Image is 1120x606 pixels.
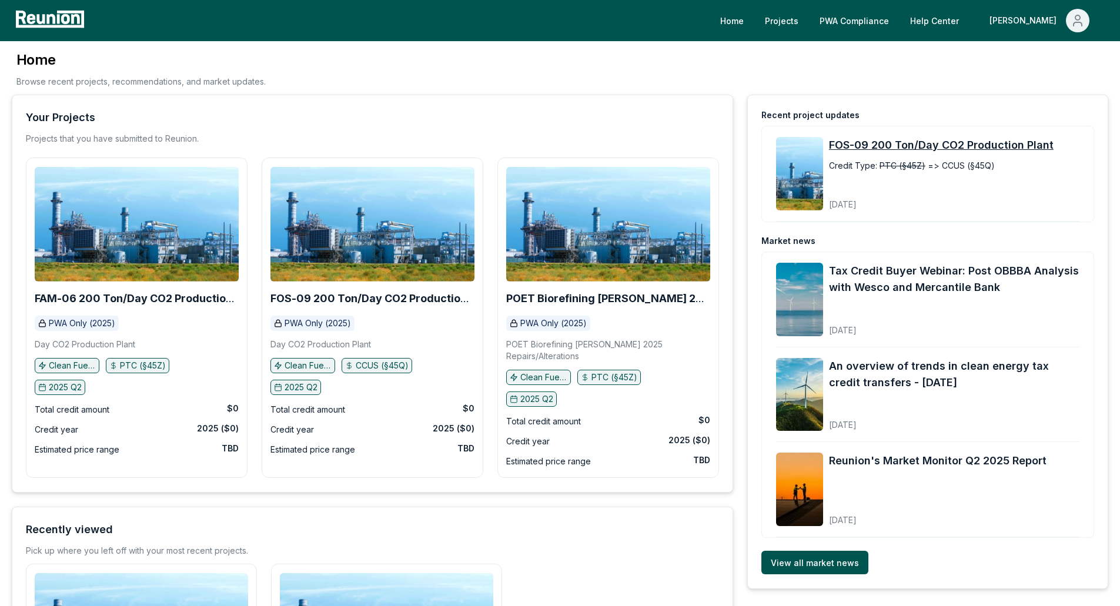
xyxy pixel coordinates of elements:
button: Clean Fuel Production [506,370,571,385]
p: POET Biorefining [PERSON_NAME] 2025 Repairs/Alterations [506,339,710,362]
img: FOS-09 200 Ton/Day CO2 Production Plant [270,167,474,282]
div: 2025 ($0) [668,434,710,446]
nav: Main [711,9,1108,32]
p: Projects that you have submitted to Reunion. [26,133,199,145]
div: Recently viewed [26,521,113,538]
div: [DATE] [829,410,1079,431]
a: POET Biorefining [PERSON_NAME] 2025 Repairs/Alterations [506,293,710,304]
button: 2025 Q2 [506,391,557,407]
div: Market news [761,235,815,247]
a: An overview of trends in clean energy tax credit transfers - [DATE] [829,358,1079,391]
p: PTC (§45Z) [120,360,166,371]
button: 2025 Q2 [35,380,85,395]
div: $0 [463,403,474,414]
img: POET Biorefining Preston 2025 Repairs/Alterations [506,167,710,282]
div: Your Projects [26,109,95,126]
div: Credit year [270,423,314,437]
div: $0 [698,414,710,426]
p: Day CO2 Production Plant [270,339,371,350]
p: 2025 Q2 [285,381,317,393]
p: CCUS (§45Q) [356,360,409,371]
a: Reunion's Market Monitor Q2 2025 Report [829,453,1047,469]
div: [PERSON_NAME] [989,9,1061,32]
img: Tax Credit Buyer Webinar: Post OBBBA Analysis with Wesco and Mercantile Bank [776,263,823,336]
button: Clean Fuel Production [270,358,335,373]
p: Clean Fuel Production [285,360,332,371]
p: Browse recent projects, recommendations, and market updates. [16,75,266,88]
a: Help Center [901,9,968,32]
div: Credit year [35,423,78,437]
div: Total credit amount [270,403,345,417]
div: Recent project updates [761,109,860,121]
p: 2025 Q2 [520,393,553,405]
b: POET Biorefining [PERSON_NAME] 2025 Repairs/Alterations [506,292,710,316]
p: PWA Only (2025) [49,317,115,329]
div: TBD [222,443,239,454]
p: Day CO2 Production Plant [35,339,135,350]
a: Projects [755,9,808,32]
p: Clean Fuel Production [49,360,96,371]
div: Credit year [506,434,550,448]
div: TBD [457,443,474,454]
a: FAM-06 200 Ton/Day CO2 Production Plant [35,293,239,304]
img: An overview of trends in clean energy tax credit transfers - August 2025 [776,358,823,431]
p: PWA Only (2025) [520,317,587,329]
p: PTC (§45Z) [591,371,637,383]
span: => CCUS (§45Q) [928,159,995,172]
div: Estimated price range [270,443,355,457]
a: Home [711,9,753,32]
div: Pick up where you left off with your most recent projects. [26,545,248,557]
img: FAM-06 200 Ton/Day CO2 Production Plant [35,167,239,282]
div: [DATE] [829,316,1079,336]
img: Reunion's Market Monitor Q2 2025 Report [776,453,823,526]
a: FOS-09 200 Ton/Day CO2 Production Plant [829,137,1079,153]
button: [PERSON_NAME] [980,9,1099,32]
button: Clean Fuel Production [35,358,99,373]
div: 2025 ($0) [433,423,474,434]
div: [DATE] [829,505,1047,526]
div: Estimated price range [35,443,119,457]
div: $0 [227,403,239,414]
p: 2025 Q2 [49,381,82,393]
a: Tax Credit Buyer Webinar: Post OBBBA Analysis with Wesco and Mercantile Bank [829,263,1079,296]
img: FOS-09 200 Ton/Day CO2 Production Plant [776,137,823,210]
div: Credit Type: [829,159,877,172]
h3: Home [16,51,266,69]
div: [DATE] [829,190,1020,210]
p: PWA Only (2025) [285,317,351,329]
b: FAM-06 200 Ton/Day CO2 Production Plant [35,292,235,316]
b: FOS-09 200 Ton/Day CO2 Production Plant [270,292,469,316]
span: PTC (§45Z) [880,159,925,172]
button: 2025 Q2 [270,380,321,395]
a: View all market news [761,551,868,574]
div: Total credit amount [35,403,109,417]
a: FOS-09 200 Ton/Day CO2 Production Plant [270,293,474,304]
div: Total credit amount [506,414,581,428]
p: Clean Fuel Production [520,371,567,383]
a: PWA Compliance [810,9,898,32]
div: TBD [693,454,710,466]
div: Estimated price range [506,454,591,468]
div: 2025 ($0) [197,423,239,434]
